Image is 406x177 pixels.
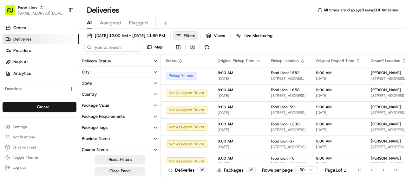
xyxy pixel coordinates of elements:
span: [DATE] [218,76,261,81]
span: Filters [184,33,195,39]
div: 35 [246,167,256,173]
a: 📗Knowledge Base [4,89,51,100]
button: City [79,67,160,78]
span: Original Pickup Time [218,58,254,63]
span: Views [214,33,225,39]
span: Original Dropoff Time [316,58,354,63]
span: Flagged [129,19,148,27]
span: Analytics [13,71,31,76]
div: Package Requirements [82,114,125,119]
span: Assigned [100,19,121,27]
input: Clear [16,41,105,47]
button: Package Value [79,100,160,111]
div: Page 1 of 1 [325,167,346,173]
span: Pylon [63,107,77,112]
div: Delivery Status [82,58,111,64]
a: Providers [3,46,79,56]
a: Analytics [3,68,79,79]
h1: Deliveries [87,5,119,15]
button: Courier Name [79,144,160,155]
button: Country [79,89,160,100]
button: Filters [173,31,198,40]
span: 8:00 AM [218,104,261,110]
div: Package Value [82,103,109,108]
span: Notifications [13,135,35,140]
span: [STREET_ADDRESS][PERSON_NAME] [271,76,306,81]
span: 8:00 AM [218,156,261,161]
img: 1736555255976-a54dd68f-1ca7-489b-9aae-adbdc363a1c4 [6,60,18,72]
span: Deliveries [13,36,31,42]
span: [STREET_ADDRESS] [271,127,306,132]
div: Packages [217,167,256,173]
button: Close Panel [95,167,145,175]
button: Start new chat [108,62,115,70]
a: Nash AI [3,57,79,67]
span: Food Lion - 6 [271,156,295,161]
button: Toggle Theme [3,153,76,162]
span: Nash AI [13,59,28,65]
span: 8:00 AM [218,139,261,144]
button: Package Requirements [79,111,160,122]
span: [DATE] [218,144,261,149]
span: Food Lion-1582 [271,70,300,75]
span: [DATE] [316,110,361,115]
button: Reset Filters [95,155,145,164]
span: Toggle Theme [13,155,38,160]
span: [DATE] [218,161,261,167]
button: [EMAIL_ADDRESS][DOMAIN_NAME] [18,11,63,16]
button: Chat with us! [3,143,76,152]
span: 9:00 AM [316,122,361,127]
button: Map [144,43,166,52]
button: Delivery Status [79,56,160,66]
span: Status [166,58,177,63]
span: Food Lion-1658 [271,87,300,92]
button: Food Lion [18,4,37,11]
span: All times are displayed using EDT timezone [324,8,398,13]
img: Nash [6,6,19,19]
div: Provider Name [82,136,110,142]
span: Pickup Location [271,58,299,63]
span: [STREET_ADDRESS] [271,110,306,115]
p: Rows per page [262,167,293,173]
div: State [82,80,92,86]
button: Views [203,31,228,40]
span: 8:00 AM [218,122,261,127]
div: Start new chat [22,60,104,66]
span: Food Lion-67 [271,139,295,144]
span: 8:00 AM [218,70,261,75]
span: [PERSON_NAME] [371,139,401,144]
div: 📗 [6,92,11,97]
span: Knowledge Base [13,92,49,98]
span: [DATE] [316,127,361,132]
button: [DATE] 12:00 AM - [DATE] 11:59 PM [84,31,168,40]
span: All [87,19,92,27]
button: State [79,78,160,89]
span: 9:00 AM [316,70,361,75]
div: 💻 [54,92,59,97]
span: [STREET_ADDRESS] [271,144,306,149]
div: City [82,69,90,75]
span: [DATE] [316,144,361,149]
a: Powered byPylon [45,107,77,112]
span: Chat with us! [13,145,36,150]
div: Package Tags [82,125,108,130]
div: Courier Name [82,147,108,153]
span: Map [154,44,163,50]
button: Refresh [202,43,211,52]
span: 9:00 AM [316,139,361,144]
span: Log out [13,165,26,170]
button: Settings [3,123,76,131]
div: Deliveries [168,167,207,173]
button: Log out [3,163,76,172]
span: Food Lion-1238 [271,122,300,127]
div: Favorites [3,84,76,94]
button: Live Monitoring [233,31,275,40]
span: Food Lion-591 [271,104,297,110]
span: [PERSON_NAME] [371,70,401,75]
button: Create [3,102,76,112]
a: Orders [3,23,79,33]
a: Deliveries [3,34,79,44]
span: 9:00 AM [316,156,361,161]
